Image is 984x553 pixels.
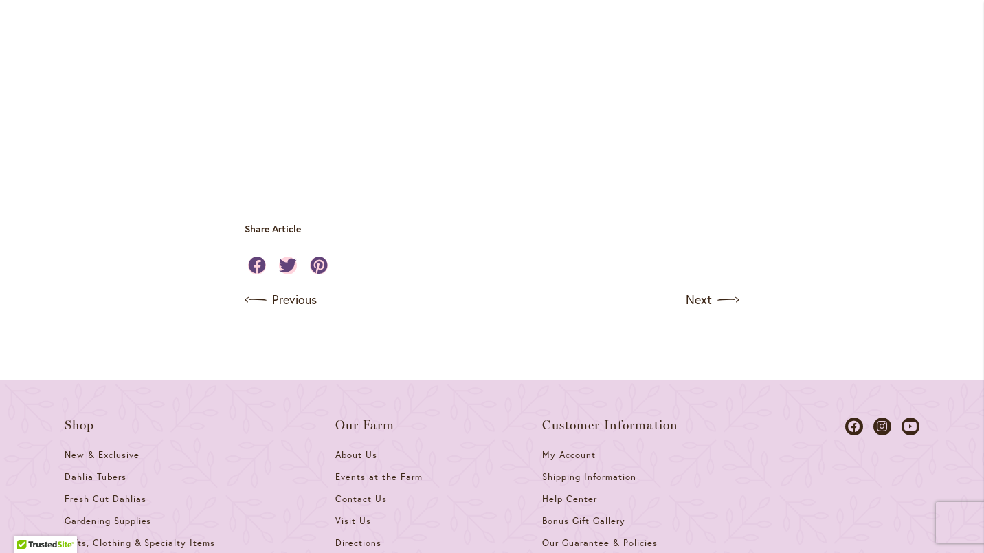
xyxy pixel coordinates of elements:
[65,418,95,432] span: Shop
[335,471,422,483] span: Events at the Farm
[248,257,266,274] a: Share on Facebook
[542,471,636,483] span: Shipping Information
[686,289,739,311] a: Next
[335,537,381,549] span: Directions
[542,537,657,549] span: Our Guarantee & Policies
[542,493,597,505] span: Help Center
[310,257,328,274] a: Share on Pinterest
[65,537,215,549] span: Gifts, Clothing & Specialty Items
[902,418,919,435] a: Dahlias on Youtube
[717,289,739,311] img: arrow icon
[335,418,394,432] span: Our Farm
[245,289,267,311] img: arrow icon
[335,493,387,505] span: Contact Us
[542,449,596,461] span: My Account
[335,449,377,461] span: About Us
[845,418,863,435] a: Dahlias on Facebook
[279,257,297,274] a: Share on Twitter
[65,493,146,505] span: Fresh Cut Dahlias
[542,418,678,432] span: Customer Information
[873,418,891,435] a: Dahlias on Instagram
[65,449,139,461] span: New & Exclusive
[65,471,126,483] span: Dahlia Tubers
[245,222,321,236] p: Share Article
[245,289,317,311] a: Previous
